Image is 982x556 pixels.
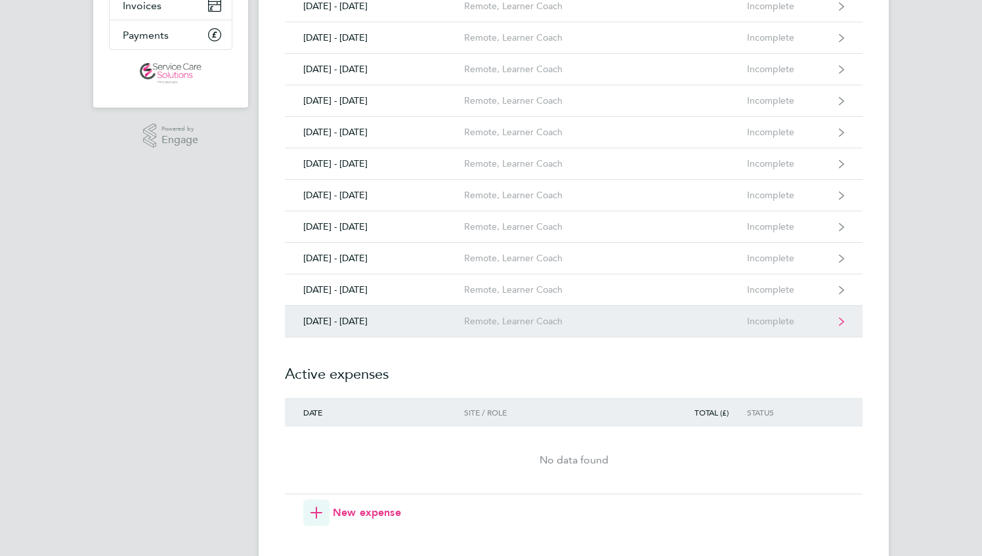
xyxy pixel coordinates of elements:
div: Incomplete [747,284,828,295]
div: [DATE] - [DATE] [285,1,464,12]
div: Status [747,408,828,417]
a: [DATE] - [DATE]Remote, Learner CoachIncomplete [285,148,863,180]
a: Powered byEngage [143,123,199,148]
span: Engage [161,135,198,146]
a: [DATE] - [DATE]Remote, Learner CoachIncomplete [285,306,863,337]
div: [DATE] - [DATE] [285,190,464,201]
a: [DATE] - [DATE]Remote, Learner CoachIncomplete [285,180,863,211]
div: Remote, Learner Coach [464,190,614,201]
div: [DATE] - [DATE] [285,253,464,264]
div: No data found [285,452,863,468]
a: [DATE] - [DATE]Remote, Learner CoachIncomplete [285,211,863,243]
a: [DATE] - [DATE]Remote, Learner CoachIncomplete [285,85,863,117]
div: Remote, Learner Coach [464,95,614,106]
div: Remote, Learner Coach [464,284,614,295]
h2: Active expenses [285,337,863,398]
div: [DATE] - [DATE] [285,95,464,106]
div: Site / Role [464,408,614,417]
div: Remote, Learner Coach [464,1,614,12]
div: Total (£) [672,408,747,417]
div: Incomplete [747,190,828,201]
div: [DATE] - [DATE] [285,284,464,295]
div: Remote, Learner Coach [464,316,614,327]
div: Remote, Learner Coach [464,221,614,232]
span: Payments [123,29,169,41]
a: [DATE] - [DATE]Remote, Learner CoachIncomplete [285,22,863,54]
div: Incomplete [747,253,828,264]
a: [DATE] - [DATE]Remote, Learner CoachIncomplete [285,243,863,274]
div: [DATE] - [DATE] [285,158,464,169]
a: [DATE] - [DATE]Remote, Learner CoachIncomplete [285,54,863,85]
div: Incomplete [747,221,828,232]
span: New expense [333,505,401,521]
div: [DATE] - [DATE] [285,316,464,327]
div: [DATE] - [DATE] [285,221,464,232]
div: Incomplete [747,1,828,12]
img: servicecare-logo-retina.png [140,63,202,84]
div: Remote, Learner Coach [464,32,614,43]
div: Remote, Learner Coach [464,253,614,264]
a: [DATE] - [DATE]Remote, Learner CoachIncomplete [285,274,863,306]
div: [DATE] - [DATE] [285,64,464,75]
div: Date [285,408,464,417]
div: Remote, Learner Coach [464,127,614,138]
a: [DATE] - [DATE]Remote, Learner CoachIncomplete [285,117,863,148]
div: Incomplete [747,316,828,327]
div: Remote, Learner Coach [464,158,614,169]
div: Incomplete [747,32,828,43]
a: Payments [110,20,232,49]
div: Incomplete [747,64,828,75]
div: Remote, Learner Coach [464,64,614,75]
span: Powered by [161,123,198,135]
div: Incomplete [747,127,828,138]
a: Go to home page [109,63,232,84]
div: Incomplete [747,95,828,106]
div: [DATE] - [DATE] [285,32,464,43]
div: [DATE] - [DATE] [285,127,464,138]
div: Incomplete [747,158,828,169]
button: New expense [303,500,401,526]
